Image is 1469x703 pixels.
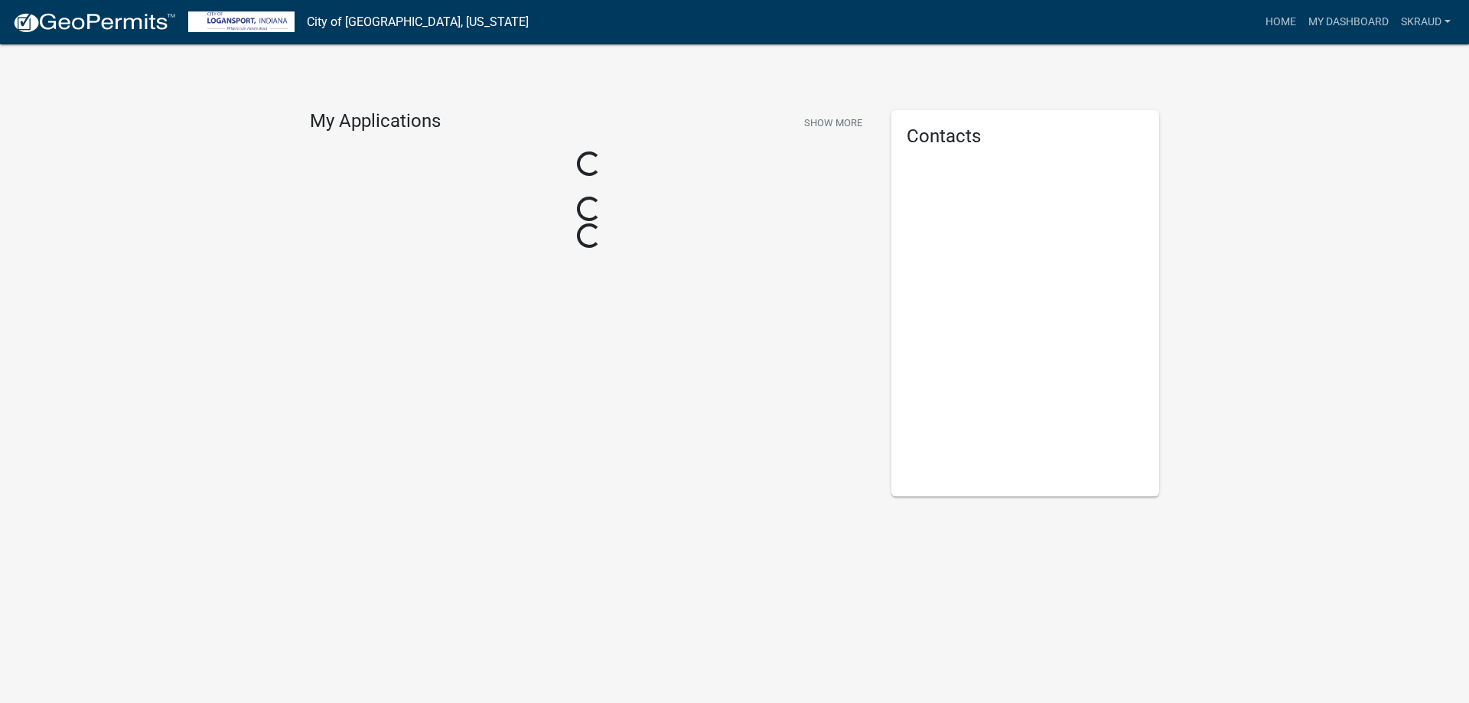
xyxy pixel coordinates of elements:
img: City of Logansport, Indiana [188,11,295,32]
a: My Dashboard [1302,8,1395,37]
a: skraud [1395,8,1457,37]
button: Show More [798,110,868,135]
h4: My Applications [310,110,441,133]
h5: Contacts [907,125,1144,148]
a: City of [GEOGRAPHIC_DATA], [US_STATE] [307,9,529,35]
a: Home [1259,8,1302,37]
